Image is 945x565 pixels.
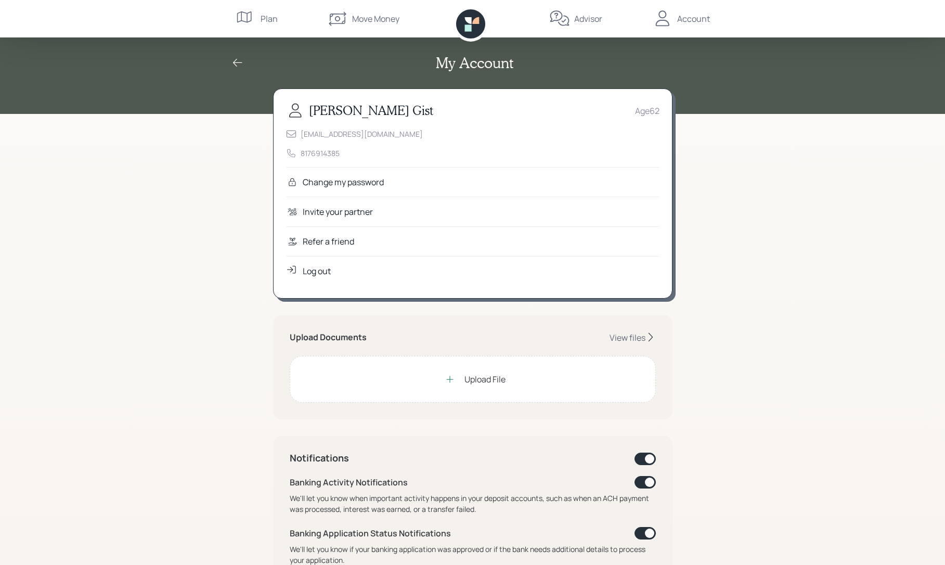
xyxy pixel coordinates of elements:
div: Change my password [303,176,384,188]
h5: Upload Documents [290,332,367,342]
h2: My Account [436,54,513,72]
div: Banking Application Status Notifications [290,527,451,540]
div: Move Money [352,12,399,25]
div: Plan [261,12,278,25]
h4: Notifications [290,453,349,464]
div: Advisor [574,12,602,25]
div: Upload File [464,373,506,386]
div: [EMAIL_ADDRESS][DOMAIN_NAME] [301,129,423,139]
div: Age 62 [635,105,659,117]
div: We'll let you know when important activity happens in your deposit accounts, such as when an ACH ... [290,493,656,515]
div: Log out [303,265,331,277]
div: Refer a friend [303,235,354,248]
div: 8176914385 [301,148,340,159]
div: Invite your partner [303,206,373,218]
div: Banking Activity Notifications [290,476,408,489]
div: View files [610,332,645,343]
div: Account [677,12,710,25]
h3: [PERSON_NAME] Gist [309,103,433,118]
